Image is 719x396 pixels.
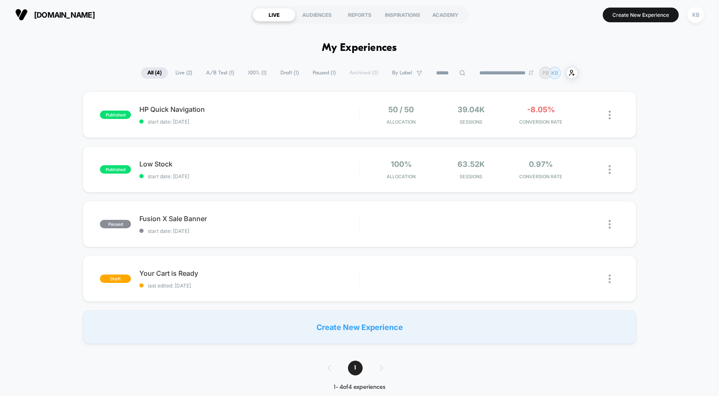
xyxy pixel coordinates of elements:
span: 1 [348,361,363,375]
span: draft [100,275,131,283]
span: start date: [DATE] [139,228,359,234]
span: paused [100,220,131,228]
span: CONVERSION RATE [508,119,574,125]
span: CONVERSION RATE [508,174,574,180]
span: HP Quick Navigation [139,105,359,114]
span: [DOMAIN_NAME] [34,11,95,19]
span: Draft ( 1 ) [274,67,305,79]
span: Sessions [438,119,504,125]
div: KB [688,7,704,23]
span: -8.05% [527,105,555,114]
span: A/B Test ( 1 ) [200,67,241,79]
span: published [100,111,131,119]
span: 100% ( 1 ) [242,67,273,79]
h1: My Experiences [322,42,397,54]
img: Visually logo [15,8,28,21]
div: INSPIRATIONS [381,8,424,21]
div: ACADEMY [424,8,467,21]
span: Sessions [438,174,504,180]
span: 100% [391,160,412,169]
img: close [609,111,611,119]
img: close [609,165,611,174]
span: last edited: [DATE] [139,282,359,289]
div: AUDIENCES [295,8,338,21]
span: All ( 4 ) [141,67,168,79]
p: KB [552,70,558,76]
span: Fusion X Sale Banner [139,214,359,223]
span: 39.04k [458,105,485,114]
img: close [609,275,611,283]
span: Paused ( 1 ) [306,67,342,79]
button: Create New Experience [603,8,679,22]
span: By Label [392,70,412,76]
span: 0.97% [529,160,553,169]
span: Allocation [387,119,416,125]
span: Allocation [387,174,416,180]
img: end [528,70,533,75]
span: 63.52k [458,160,485,169]
button: [DOMAIN_NAME] [13,8,97,21]
div: LIVE [253,8,295,21]
button: KB [685,6,706,24]
span: Low Stock [139,160,359,168]
p: PB [542,70,549,76]
span: published [100,165,131,174]
span: Live ( 2 ) [169,67,199,79]
div: Create New Experience [83,310,636,344]
div: 1 - 4 of 4 experiences [319,384,400,391]
span: start date: [DATE] [139,119,359,125]
img: close [609,220,611,229]
div: REPORTS [338,8,381,21]
span: Your Cart is Ready [139,269,359,277]
span: start date: [DATE] [139,173,359,180]
span: 50 / 50 [388,105,414,114]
